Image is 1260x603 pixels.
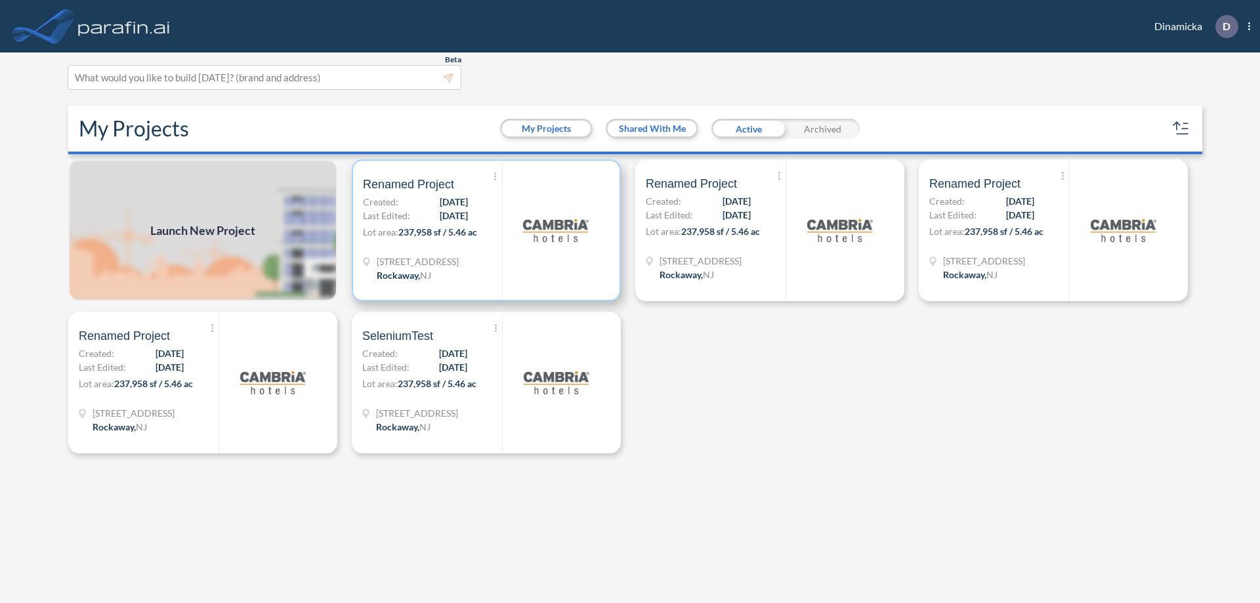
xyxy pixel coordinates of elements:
span: Rockaway , [376,421,419,432]
button: sort [1171,118,1192,139]
div: Archived [786,119,860,138]
img: logo [75,13,173,39]
span: Lot area: [363,226,398,238]
span: Launch New Project [150,222,255,239]
div: Rockaway, NJ [376,420,430,434]
span: 321 Mt Hope Ave [943,254,1025,268]
span: Created: [79,346,114,360]
span: [DATE] [156,346,184,360]
span: Rockaway , [93,421,136,432]
span: [DATE] [440,195,468,209]
img: logo [240,350,306,415]
span: Lot area: [79,378,114,389]
span: Renamed Project [79,328,170,344]
span: Renamed Project [646,176,737,192]
span: [DATE] [723,208,751,222]
span: [DATE] [156,360,184,374]
span: Lot area: [362,378,398,389]
span: SeleniumTest [362,328,433,344]
img: logo [523,198,589,263]
span: 321 Mt Hope Ave [93,406,175,420]
span: 237,958 sf / 5.46 ac [398,378,476,389]
span: Created: [929,194,965,208]
span: NJ [986,269,997,280]
h2: My Projects [79,116,189,141]
span: Beta [445,54,461,65]
span: Created: [363,195,398,209]
span: 321 Mt Hope Ave [377,255,459,268]
img: logo [524,350,589,415]
div: Active [711,119,786,138]
span: Rockaway , [943,269,986,280]
span: 237,958 sf / 5.46 ac [965,226,1043,237]
span: Created: [362,346,398,360]
div: Dinamicka [1135,15,1250,38]
img: add [68,159,337,301]
span: Rockaway , [660,269,703,280]
span: Last Edited: [929,208,976,222]
span: [DATE] [1006,194,1034,208]
span: Lot area: [929,226,965,237]
span: [DATE] [439,346,467,360]
span: NJ [420,270,431,281]
img: logo [1091,198,1156,263]
span: NJ [419,421,430,432]
img: logo [807,198,873,263]
span: Last Edited: [363,209,410,222]
div: Rockaway, NJ [660,268,714,281]
span: Lot area: [646,226,681,237]
span: NJ [136,421,147,432]
div: Rockaway, NJ [93,420,147,434]
span: Last Edited: [362,360,409,374]
span: [DATE] [1006,208,1034,222]
span: [DATE] [439,360,467,374]
button: My Projects [502,121,591,136]
span: 321 Mt Hope Ave [376,406,458,420]
div: Rockaway, NJ [377,268,431,282]
span: 237,958 sf / 5.46 ac [114,378,193,389]
button: Shared With Me [608,121,696,136]
span: Rockaway , [377,270,420,281]
span: Renamed Project [929,176,1020,192]
span: 237,958 sf / 5.46 ac [398,226,477,238]
span: NJ [703,269,714,280]
span: Renamed Project [363,177,454,192]
span: Created: [646,194,681,208]
span: Last Edited: [646,208,693,222]
span: Last Edited: [79,360,126,374]
span: [DATE] [440,209,468,222]
a: Launch New Project [68,159,337,301]
span: 321 Mt Hope Ave [660,254,742,268]
div: Rockaway, NJ [943,268,997,281]
p: D [1223,20,1230,32]
span: [DATE] [723,194,751,208]
span: 237,958 sf / 5.46 ac [681,226,760,237]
